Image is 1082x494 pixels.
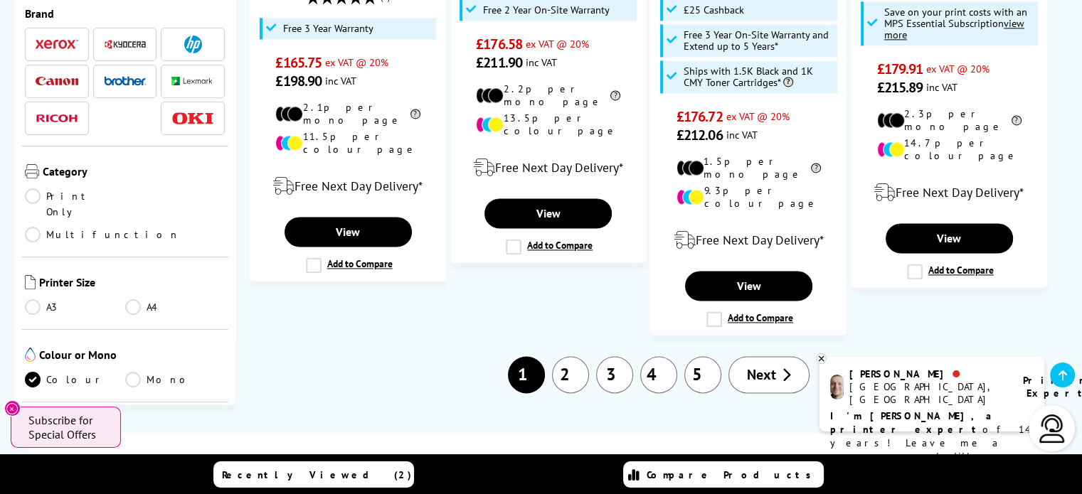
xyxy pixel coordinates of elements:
img: Category [25,164,39,178]
span: Printer Size [39,275,225,292]
a: Next [728,356,810,393]
img: Printer Size [25,275,36,289]
a: 4 [640,356,677,393]
li: 2.1p per mono page [275,101,420,127]
span: £176.72 [677,107,723,126]
a: 3 [596,356,633,393]
li: 9.3p per colour page [677,184,821,210]
li: 2.3p per mono page [877,107,1022,133]
li: 1.5p per mono page [677,155,821,181]
span: Compare Products [647,468,819,481]
span: Free 3 Year On-Site Warranty and Extend up to 5 Years* [684,29,834,52]
button: Close [4,400,21,417]
img: Brother [104,76,147,86]
span: Brand [25,6,225,21]
a: HP [171,36,214,53]
a: Xerox [36,36,78,53]
span: Recently Viewed (2) [222,468,412,481]
span: Ships with 1.5K Black and 1K CMY Toner Cartridges* [684,65,834,88]
label: Add to Compare [506,239,593,254]
a: Compare Products [623,461,824,488]
a: 2 [552,356,589,393]
li: 11.5p per colour page [275,130,420,156]
span: £215.89 [877,78,923,97]
a: Ricoh [36,109,78,127]
span: inc VAT [726,128,758,141]
div: modal_delivery [458,148,639,188]
div: modal_delivery [859,173,1039,213]
span: ex VAT @ 20% [526,37,589,50]
li: 14.7p per colour page [877,136,1022,162]
li: 13.5p per colour page [476,112,620,137]
div: modal_delivery [658,220,839,260]
span: Free 2 Year On-Site Warranty [483,4,610,16]
span: inc VAT [325,74,356,87]
a: Canon [36,73,78,90]
img: user-headset-light.svg [1038,414,1066,443]
img: Ricoh [36,114,78,122]
label: Add to Compare [706,311,793,327]
a: View [484,198,612,228]
a: Print Only [25,188,125,220]
a: A4 [125,299,226,315]
span: ex VAT @ 20% [926,62,990,75]
a: Brother [104,73,147,90]
span: Free 3 Year Warranty [283,23,373,34]
span: £176.58 [476,35,522,53]
span: Next [747,365,776,384]
span: £198.90 [275,72,322,90]
span: Save on your print costs with an MPS Essential Subscription [884,5,1027,41]
a: Mono [125,372,226,387]
u: view more [884,16,1024,41]
span: £25 Cashback [684,4,744,16]
div: [GEOGRAPHIC_DATA], [GEOGRAPHIC_DATA] [849,380,1005,406]
li: 2.2p per mono page [476,82,620,108]
span: Category [43,164,225,181]
a: View [886,223,1013,253]
a: A3 [25,299,125,315]
a: 5 [684,356,721,393]
span: Subscribe for Special Offers [28,413,107,441]
div: modal_delivery [258,166,438,206]
span: inc VAT [526,55,557,69]
img: Lexmark [171,77,214,85]
img: HP [184,36,202,53]
span: inc VAT [926,80,958,94]
p: of 14 years! Leave me a message and I'll respond ASAP [830,409,1034,477]
span: ex VAT @ 20% [726,109,790,123]
a: View [285,217,412,247]
img: Canon [36,77,78,86]
b: I'm [PERSON_NAME], a printer expert [830,409,996,436]
a: Colour [25,372,125,387]
a: Kyocera [104,36,147,53]
span: £211.90 [476,53,522,72]
img: OKI [171,112,214,124]
span: £165.75 [275,53,322,72]
img: Kyocera [104,39,147,50]
div: [PERSON_NAME] [849,367,1005,380]
a: Multifunction [25,227,180,242]
a: Lexmark [171,73,214,90]
a: Recently Viewed (2) [213,461,414,488]
span: £212.06 [677,126,723,144]
a: OKI [171,109,214,127]
img: Colour or Mono [25,348,36,362]
img: ashley-livechat.png [830,375,844,399]
label: Add to Compare [306,257,393,273]
label: Add to Compare [907,264,994,279]
span: ex VAT @ 20% [325,55,388,69]
span: Colour or Mono [39,348,225,365]
a: View [685,271,812,301]
span: £179.91 [877,60,923,78]
img: Xerox [36,39,78,49]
